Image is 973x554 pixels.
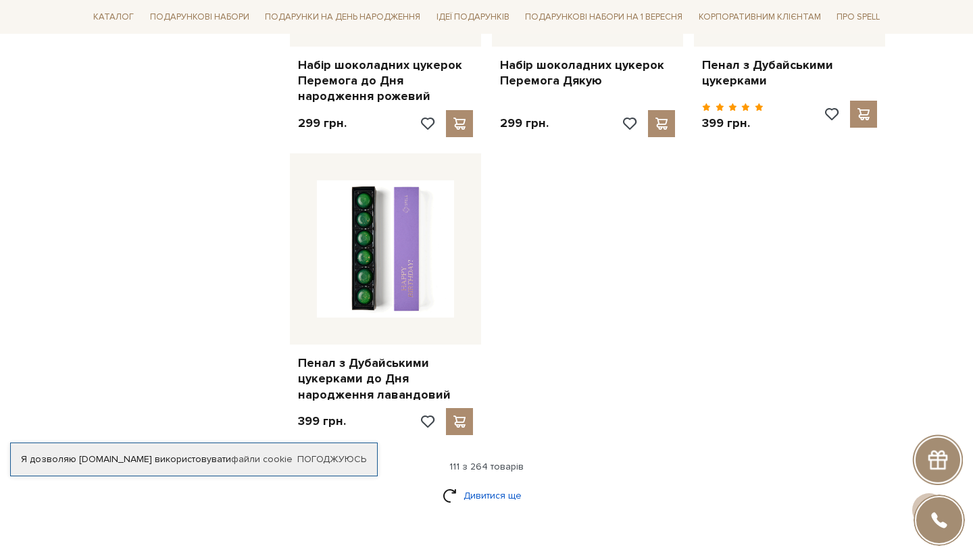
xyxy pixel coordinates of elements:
a: Набір шоколадних цукерок Перемога Дякую [500,57,675,89]
a: Погоджуюсь [297,453,366,465]
span: Подарунки на День народження [259,7,426,28]
div: 111 з 264 товарів [82,461,891,473]
a: Набір шоколадних цукерок Перемога до Дня народження рожевий [298,57,473,105]
a: Пенал з Дубайськими цукерками до Дня народження лавандовий [298,355,473,403]
a: файли cookie [231,453,293,465]
p: 399 грн. [702,116,764,131]
a: Корпоративним клієнтам [693,5,826,28]
span: Подарункові набори [145,7,255,28]
a: Подарункові набори на 1 Вересня [520,5,688,28]
div: Я дозволяю [DOMAIN_NAME] використовувати [11,453,377,465]
p: 299 грн. [500,116,549,131]
span: Каталог [88,7,139,28]
span: Ідеї подарунків [431,7,515,28]
a: Дивитися ще [443,484,530,507]
p: 399 грн. [298,413,346,429]
a: Пенал з Дубайськими цукерками [702,57,877,89]
span: Про Spell [831,7,885,28]
p: 299 грн. [298,116,347,131]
